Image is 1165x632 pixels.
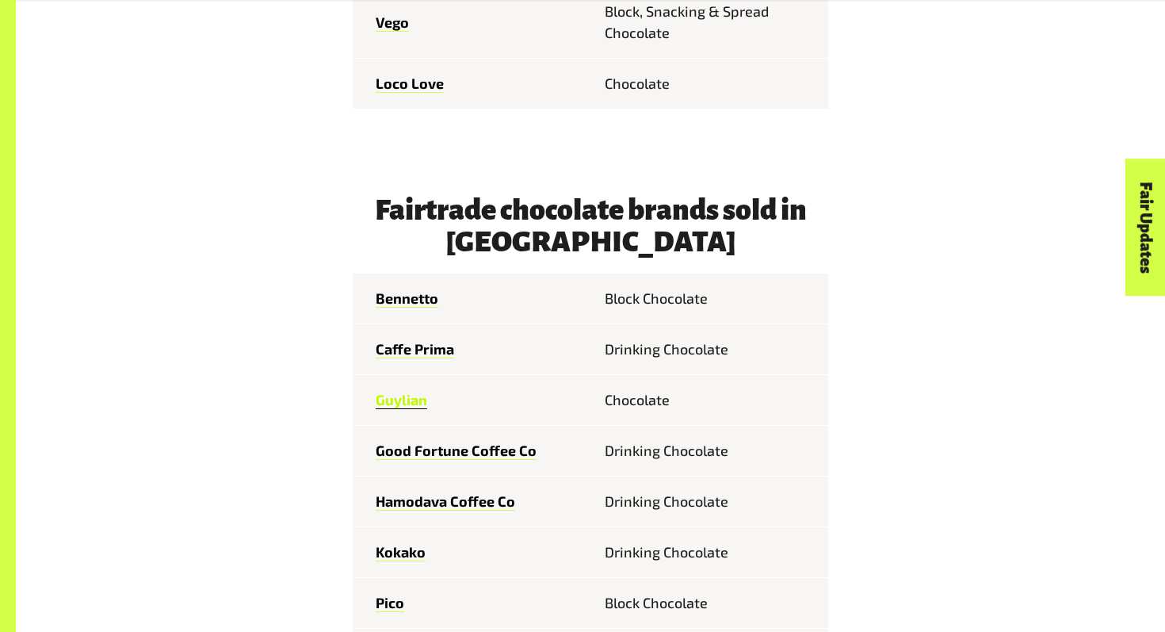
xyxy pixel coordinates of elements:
td: Drinking Chocolate [590,527,828,578]
a: Loco Love [376,75,444,93]
td: Chocolate [590,59,828,109]
td: Drinking Chocolate [590,477,828,527]
td: Block Chocolate [590,578,828,629]
a: Hamodava Coffee Co [376,492,515,511]
a: Vego [376,13,409,32]
a: Pico [376,594,404,612]
a: Bennetto [376,289,438,308]
td: Chocolate [590,375,828,426]
td: Block Chocolate [590,274,828,324]
td: Drinking Chocolate [590,426,828,477]
h3: Fairtrade chocolate brands sold in [GEOGRAPHIC_DATA] [353,194,828,258]
a: Guylian [376,391,427,409]
a: Kokako [376,543,426,561]
a: Caffe Prima [376,340,454,358]
a: Good Fortune Coffee Co [376,442,537,460]
td: Drinking Chocolate [590,324,828,375]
